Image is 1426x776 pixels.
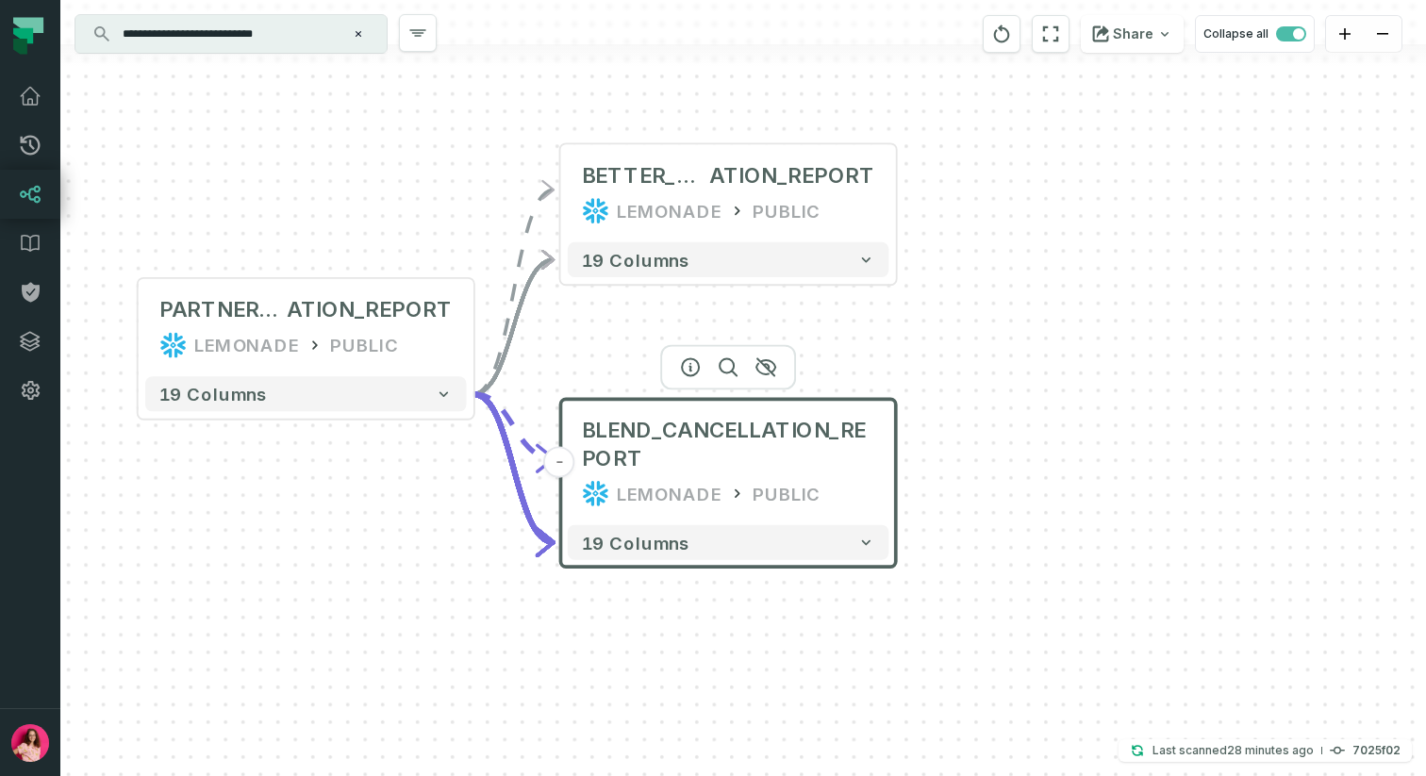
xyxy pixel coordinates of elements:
button: zoom in [1326,16,1364,53]
g: Edge from b943435cc927bb159c5f9e1d4ab08557 to e6d163f6b8e50f0b6bb0cc36b5b480c9 [473,259,554,393]
g: Edge from b943435cc927bb159c5f9e1d4ab08557 to e6d163f6b8e50f0b6bb0cc36b5b480c9 [473,190,554,394]
span: BLEND_CANCELLATION_REPORT [582,417,875,472]
button: zoom out [1364,16,1401,53]
div: LEMONADE [617,197,721,225]
span: ATION_REPORT [709,162,875,190]
span: 19 columns [159,384,268,405]
div: PUBLIC [330,331,398,359]
div: BETTER_CANCELLATION_REPORT [582,162,875,190]
span: BETTER_CANCELL [582,162,709,190]
div: LEMONADE [617,480,721,508]
button: Last scanned[DATE] 11:08:03 AM7025f02 [1119,739,1412,762]
div: LEMONADE [194,331,299,359]
button: Clear search query [349,25,368,43]
span: 19 columns [582,249,690,270]
span: PARTNERS_CANCELL [159,296,287,324]
button: Collapse all [1195,15,1315,53]
div: PUBLIC [753,197,821,225]
button: - [544,446,575,477]
div: PARTNERS_CANCELLATION_REPORT [159,296,453,324]
button: Share [1081,15,1184,53]
g: Edge from b943435cc927bb159c5f9e1d4ab08557 to df93f3af21f497f537f71a932af9bb94 [473,394,554,542]
div: PUBLIC [753,480,821,508]
relative-time: Sep 4, 2025, 11:08 AM GMT+3 [1227,743,1314,757]
span: 19 columns [582,532,690,553]
img: avatar of Ofir Ventura [11,724,49,762]
h4: 7025f02 [1352,745,1401,756]
p: Last scanned [1152,741,1314,760]
span: ATION_REPORT [287,296,453,324]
